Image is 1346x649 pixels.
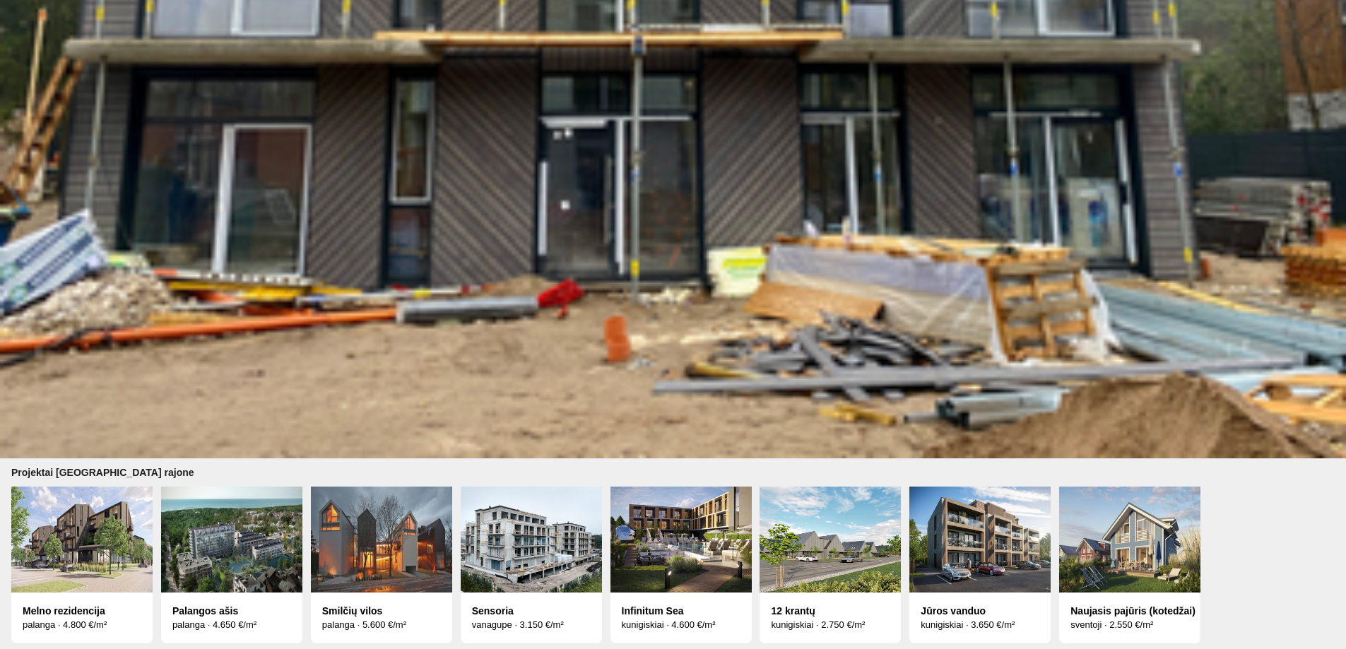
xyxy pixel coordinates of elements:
[161,487,302,593] img: TuD2bBJlhx.jpg
[322,618,441,632] div: palanga · 5.600 €/m²
[11,619,161,630] a: Melno rezidencija palanga · 4.800 €/m²
[23,618,141,632] div: palanga · 4.800 €/m²
[909,487,1051,593] img: qbtvbfdV01.jpeg
[23,604,141,618] div: Melno rezidencija
[322,604,441,618] div: Smilčių vilos
[1059,487,1200,593] img: 4m23Kc3Suk.jpg
[161,619,311,630] a: Palangos ašis palanga · 4.650 €/m²
[461,487,602,593] img: 3LI7PfKvT9.jpg
[1070,604,1189,618] div: Naujasis pajūris (kotedžai)
[610,487,752,593] img: 4H2QiIhiHS.jpg
[172,618,291,632] div: palanga · 4.650 €/m²
[909,619,1059,630] a: Jūros vanduo kunigiskiai · 3.650 €/m²
[311,619,461,630] a: Smilčių vilos palanga · 5.600 €/m²
[622,604,740,618] div: Infinitum Sea
[921,604,1039,618] div: Jūros vanduo
[771,618,890,632] div: kunigiskiai · 2.750 €/m²
[11,487,153,593] img: 6Pj16SWGwI.PNG
[921,618,1039,632] div: kunigiskiai · 3.650 €/m²
[1059,619,1206,630] a: Naujasis pajūris (kotedžai) sventoji · 2.550 €/m²
[771,604,890,618] div: 12 krantų
[461,619,610,630] a: Sensoria vanagupe · 3.150 €/m²
[760,487,901,593] img: s3KRVmfZAb.png
[311,487,452,593] img: 0RyiQA1aoZ.jpeg
[472,604,591,618] div: Sensoria
[760,619,909,630] a: 12 krantų kunigiskiai · 2.750 €/m²
[622,618,740,632] div: kunigiskiai · 4.600 €/m²
[472,618,591,632] div: vanagupe · 3.150 €/m²
[610,619,760,630] a: Infinitum Sea kunigiskiai · 4.600 €/m²
[1070,618,1189,632] div: sventoji · 2.550 €/m²
[172,604,291,618] div: Palangos ašis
